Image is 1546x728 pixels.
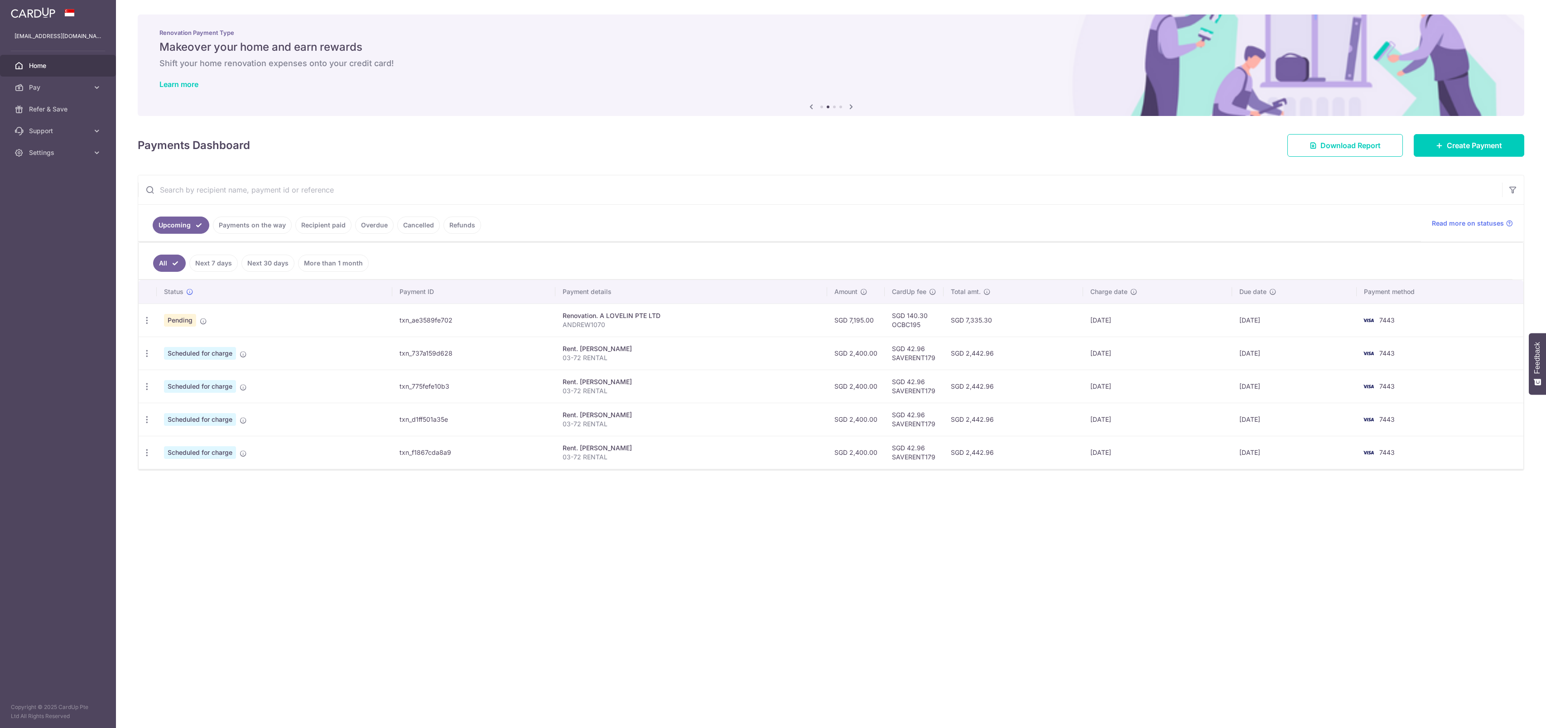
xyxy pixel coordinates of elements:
[563,386,820,395] p: 03-72 RENTAL
[885,403,944,436] td: SGD 42.96 SAVERENT179
[164,380,236,393] span: Scheduled for charge
[1359,315,1377,326] img: Bank Card
[138,175,1502,204] input: Search by recipient name, payment id or reference
[1414,134,1524,157] a: Create Payment
[1488,701,1537,723] iframe: Opens a widget where you can find more information
[944,304,1083,337] td: SGD 7,335.30
[164,413,236,426] span: Scheduled for charge
[563,410,820,419] div: Rent. [PERSON_NAME]
[1232,370,1357,403] td: [DATE]
[563,344,820,353] div: Rent. [PERSON_NAME]
[392,436,555,469] td: txn_f1867cda8a9
[392,337,555,370] td: txn_737a159d628
[159,58,1503,69] h6: Shift your home renovation expenses onto your credit card!
[1083,337,1232,370] td: [DATE]
[241,255,294,272] a: Next 30 days
[443,217,481,234] a: Refunds
[1379,448,1395,456] span: 7443
[392,403,555,436] td: txn_d1ff501a35e
[563,453,820,462] p: 03-72 RENTAL
[1357,280,1523,304] th: Payment method
[1232,436,1357,469] td: [DATE]
[298,255,369,272] a: More than 1 month
[153,217,209,234] a: Upcoming
[159,29,1503,36] p: Renovation Payment Type
[1533,342,1541,374] span: Feedback
[827,403,885,436] td: SGD 2,400.00
[1083,403,1232,436] td: [DATE]
[295,217,352,234] a: Recipient paid
[885,436,944,469] td: SGD 42.96 SAVERENT179
[563,444,820,453] div: Rent. [PERSON_NAME]
[392,280,555,304] th: Payment ID
[563,320,820,329] p: ANDREW1070
[29,105,89,114] span: Refer & Save
[563,311,820,320] div: Renovation. A LOVELIN PTE LTD
[1379,316,1395,324] span: 7443
[1232,337,1357,370] td: [DATE]
[563,353,820,362] p: 03-72 RENTAL
[355,217,394,234] a: Overdue
[1432,219,1513,228] a: Read more on statuses
[14,32,101,41] p: [EMAIL_ADDRESS][DOMAIN_NAME]
[159,40,1503,54] h5: Makeover your home and earn rewards
[555,280,827,304] th: Payment details
[29,83,89,92] span: Pay
[1083,304,1232,337] td: [DATE]
[885,304,944,337] td: SGD 140.30 OCBC195
[1447,140,1502,151] span: Create Payment
[1379,349,1395,357] span: 7443
[1379,382,1395,390] span: 7443
[11,7,55,18] img: CardUp
[29,61,89,70] span: Home
[29,126,89,135] span: Support
[944,337,1083,370] td: SGD 2,442.96
[29,148,89,157] span: Settings
[397,217,440,234] a: Cancelled
[827,337,885,370] td: SGD 2,400.00
[1359,348,1377,359] img: Bank Card
[885,337,944,370] td: SGD 42.96 SAVERENT179
[892,287,926,296] span: CardUp fee
[392,370,555,403] td: txn_775fefe10b3
[834,287,857,296] span: Amount
[164,446,236,459] span: Scheduled for charge
[164,347,236,360] span: Scheduled for charge
[1432,219,1504,228] span: Read more on statuses
[138,14,1524,116] img: Renovation banner
[159,80,198,89] a: Learn more
[1379,415,1395,423] span: 7443
[944,436,1083,469] td: SGD 2,442.96
[563,377,820,386] div: Rent. [PERSON_NAME]
[885,370,944,403] td: SGD 42.96 SAVERENT179
[1529,333,1546,395] button: Feedback - Show survey
[164,287,183,296] span: Status
[1359,381,1377,392] img: Bank Card
[951,287,981,296] span: Total amt.
[827,304,885,337] td: SGD 7,195.00
[827,370,885,403] td: SGD 2,400.00
[153,255,186,272] a: All
[1232,304,1357,337] td: [DATE]
[1232,403,1357,436] td: [DATE]
[944,370,1083,403] td: SGD 2,442.96
[1320,140,1381,151] span: Download Report
[138,137,250,154] h4: Payments Dashboard
[164,314,196,327] span: Pending
[189,255,238,272] a: Next 7 days
[563,419,820,429] p: 03-72 RENTAL
[392,304,555,337] td: txn_ae3589fe702
[213,217,292,234] a: Payments on the way
[1359,447,1377,458] img: Bank Card
[1287,134,1403,157] a: Download Report
[1359,414,1377,425] img: Bank Card
[827,436,885,469] td: SGD 2,400.00
[1090,287,1127,296] span: Charge date
[1083,370,1232,403] td: [DATE]
[1083,436,1232,469] td: [DATE]
[1239,287,1267,296] span: Due date
[944,403,1083,436] td: SGD 2,442.96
